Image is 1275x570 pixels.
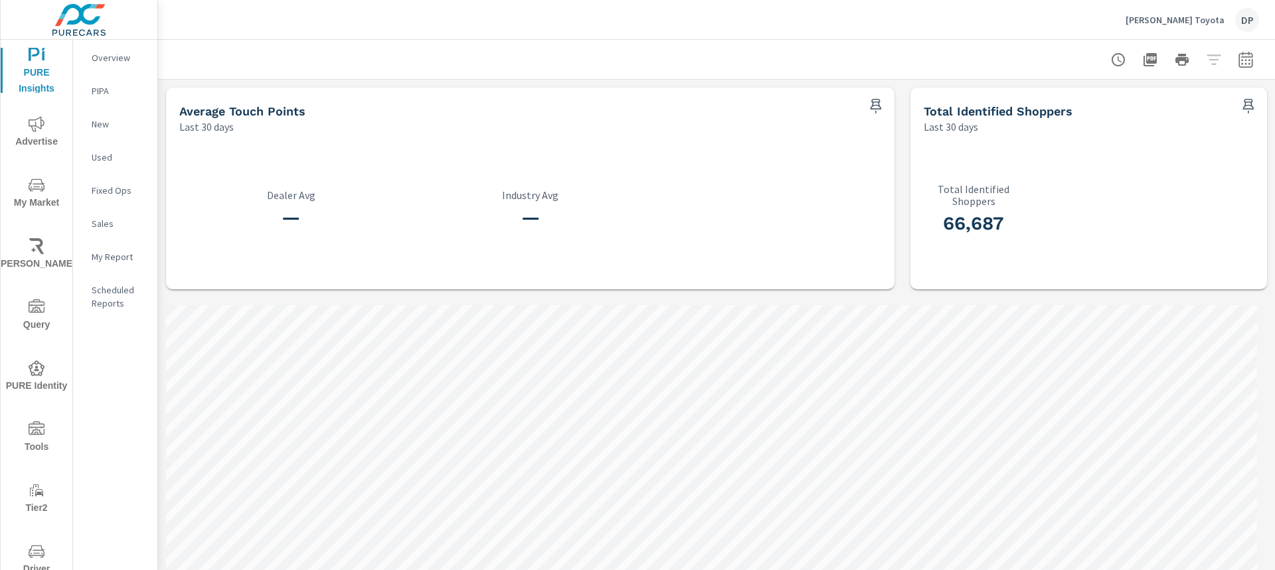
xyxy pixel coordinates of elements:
[5,47,68,97] span: PURE Insights
[92,51,147,64] p: Overview
[5,482,68,516] span: Tier2
[418,189,641,201] p: Industry Avg
[92,250,147,263] p: My Report
[92,184,147,197] p: Fixed Ops
[924,212,1023,235] h3: 66,687
[73,114,157,134] div: New
[92,283,147,310] p: Scheduled Reports
[1238,96,1259,117] span: Save this to your personalized report
[73,147,157,167] div: Used
[418,206,641,229] h3: —
[5,360,68,394] span: PURE Identity
[1137,46,1163,73] button: "Export Report to PDF"
[73,48,157,68] div: Overview
[179,189,402,201] p: Dealer Avg
[924,104,1072,118] h5: Total Identified Shoppers
[5,238,68,272] span: [PERSON_NAME]
[73,180,157,200] div: Fixed Ops
[73,247,157,267] div: My Report
[179,104,305,118] h5: Average Touch Points
[179,119,234,135] p: Last 30 days
[865,96,887,117] span: Save this to your personalized report
[92,84,147,98] p: PIPA
[924,119,978,135] p: Last 30 days
[73,214,157,234] div: Sales
[73,81,157,101] div: PIPA
[5,421,68,455] span: Tools
[1126,14,1225,26] p: [PERSON_NAME] Toyota
[1232,46,1259,73] button: Select Date Range
[92,151,147,164] p: Used
[73,280,157,313] div: Scheduled Reports
[924,183,1023,207] p: Total Identified Shoppers
[92,217,147,230] p: Sales
[5,299,68,333] span: Query
[1235,8,1259,32] div: DP
[5,116,68,150] span: Advertise
[5,177,68,211] span: My Market
[179,206,402,229] h3: —
[92,117,147,131] p: New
